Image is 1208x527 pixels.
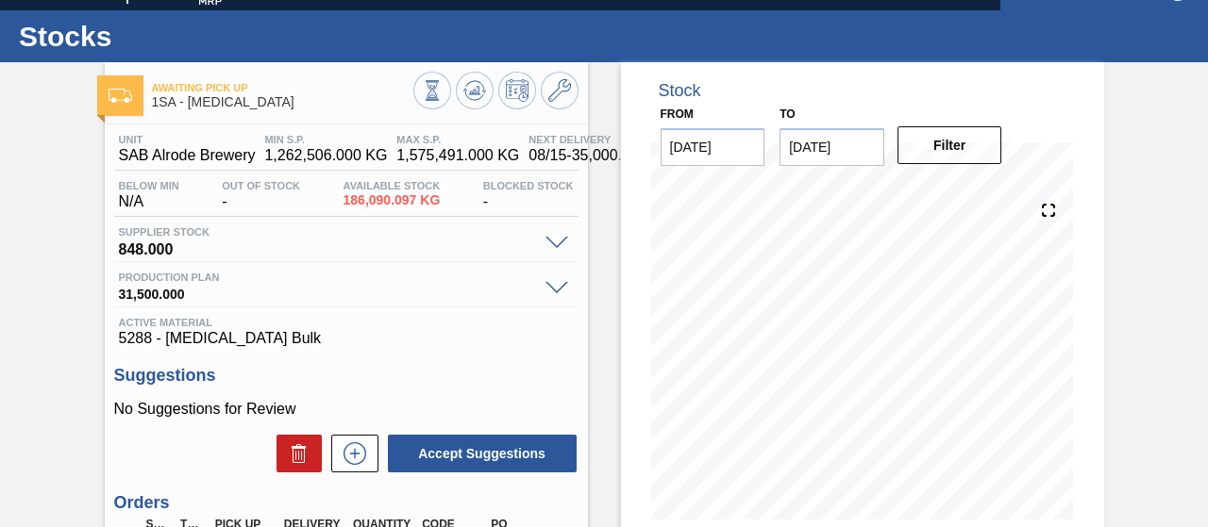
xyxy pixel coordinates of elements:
[119,283,536,302] span: 31,500.000
[119,134,256,145] span: Unit
[344,193,441,207] span: 186,090.097 KG
[413,72,451,109] button: Stocks Overview
[264,147,387,164] span: 1,262,506.000 KG
[152,95,413,109] span: 1SA - Dextrose
[114,366,579,386] h3: Suggestions
[396,134,519,145] span: MAX S.P.
[109,89,132,103] img: Ícone
[267,435,322,472] div: Delete Suggestions
[498,72,536,109] button: Schedule Inventory
[119,317,574,328] span: Active Material
[483,180,574,191] span: Blocked Stock
[661,128,765,166] input: mm/dd/yyyy
[119,272,536,283] span: Production plan
[396,147,519,164] span: 1,575,491.000 KG
[119,238,536,256] span: 848.000
[114,180,184,210] div: N/A
[322,435,378,472] div: New suggestion
[659,81,701,101] div: Stock
[114,493,579,513] h3: Orders
[119,180,179,191] span: Below Min
[264,134,387,145] span: MIN S.P.
[152,82,413,93] span: Awaiting Pick Up
[222,180,300,191] span: Out Of Stock
[898,126,1002,164] button: Filter
[528,134,669,145] span: Next Delivery
[661,107,694,121] label: From
[528,147,669,164] span: 08/15 - 35,000.000 KG
[541,72,579,109] button: Go to Master Data / General
[344,180,441,191] span: Available Stock
[478,180,579,210] div: -
[378,433,579,474] div: Accept Suggestions
[19,25,354,47] h1: Stocks
[217,180,305,210] div: -
[388,435,577,472] button: Accept Suggestions
[119,147,256,164] span: SAB Alrode Brewery
[780,128,884,166] input: mm/dd/yyyy
[119,226,536,238] span: Supplier Stock
[114,401,579,418] p: No Suggestions for Review
[780,107,795,121] label: to
[119,330,574,347] span: 5288 - [MEDICAL_DATA] Bulk
[456,72,494,109] button: Update Chart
